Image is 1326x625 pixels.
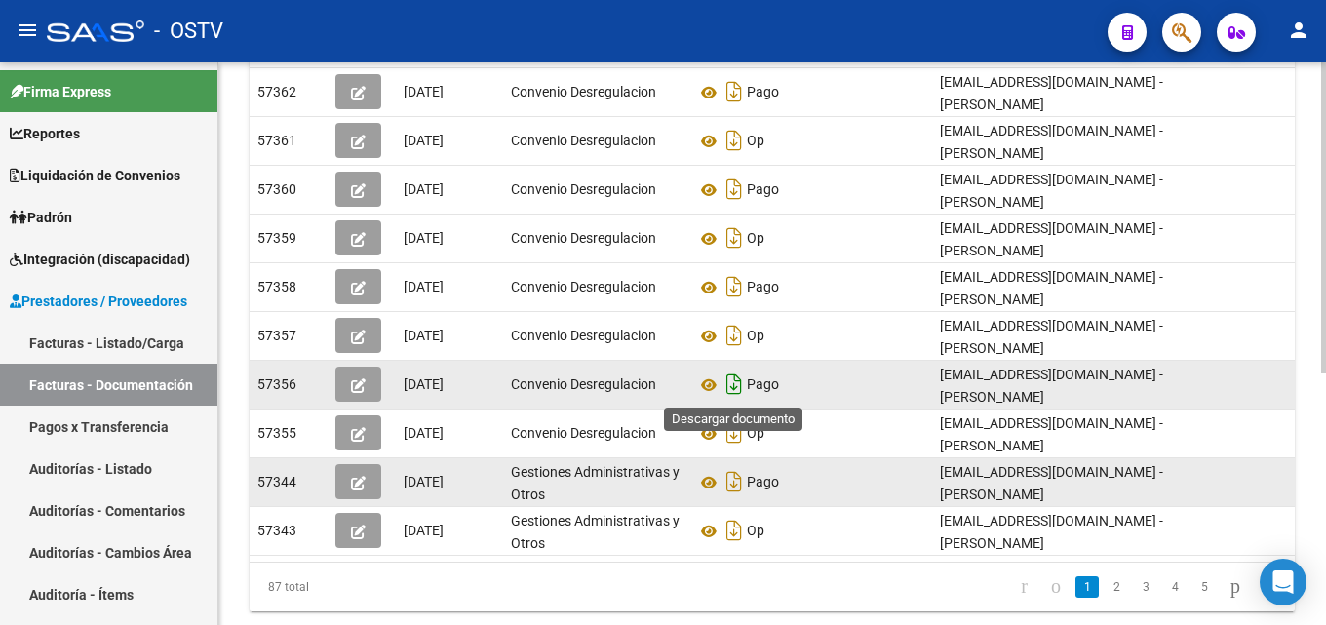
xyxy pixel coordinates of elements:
[404,523,444,538] span: [DATE]
[257,425,296,441] span: 57355
[511,84,656,99] span: Convenio Desregulacion
[511,328,656,343] span: Convenio Desregulacion
[511,230,656,246] span: Convenio Desregulacion
[1192,576,1216,598] a: 5
[721,466,747,497] i: Descargar documento
[10,165,180,186] span: Liquidación de Convenios
[1160,570,1189,604] li: page 4
[940,269,1163,307] span: [EMAIL_ADDRESS][DOMAIN_NAME] - [PERSON_NAME]
[1189,570,1219,604] li: page 5
[16,19,39,42] mat-icon: menu
[257,523,296,538] span: 57343
[511,279,656,294] span: Convenio Desregulacion
[747,426,764,442] span: Op
[404,133,444,148] span: [DATE]
[257,133,296,148] span: 57361
[257,474,296,489] span: 57344
[10,123,80,144] span: Reportes
[250,563,455,611] div: 87 total
[940,123,1163,161] span: [EMAIL_ADDRESS][DOMAIN_NAME] - [PERSON_NAME]
[10,207,72,228] span: Padrón
[404,376,444,392] span: [DATE]
[940,464,1163,502] span: [EMAIL_ADDRESS][DOMAIN_NAME] - [PERSON_NAME]
[721,222,747,254] i: Descargar documento
[511,464,680,502] span: Gestiones Administrativas y Otros
[721,320,747,351] i: Descargar documento
[404,425,444,441] span: [DATE]
[10,291,187,312] span: Prestadores / Proveedores
[404,230,444,246] span: [DATE]
[511,181,656,197] span: Convenio Desregulacion
[1255,576,1282,598] a: go to last page
[257,279,296,294] span: 57358
[404,279,444,294] span: [DATE]
[511,133,656,148] span: Convenio Desregulacion
[10,249,190,270] span: Integración (discapacidad)
[747,182,779,198] span: Pago
[1163,576,1187,598] a: 4
[940,513,1163,551] span: [EMAIL_ADDRESS][DOMAIN_NAME] - [PERSON_NAME]
[1287,19,1310,42] mat-icon: person
[511,513,680,551] span: Gestiones Administrativas y Otros
[747,475,779,490] span: Pago
[721,125,747,156] i: Descargar documento
[940,367,1163,405] span: [EMAIL_ADDRESS][DOMAIN_NAME] - [PERSON_NAME]
[721,417,747,449] i: Descargar documento
[257,84,296,99] span: 57362
[257,230,296,246] span: 57359
[1222,576,1249,598] a: go to next page
[257,328,296,343] span: 57357
[1260,559,1306,605] div: Open Intercom Messenger
[404,84,444,99] span: [DATE]
[721,369,747,400] i: Descargar documento
[940,415,1163,453] span: [EMAIL_ADDRESS][DOMAIN_NAME] - [PERSON_NAME]
[721,174,747,205] i: Descargar documento
[1075,576,1099,598] a: 1
[747,524,764,539] span: Op
[940,220,1163,258] span: [EMAIL_ADDRESS][DOMAIN_NAME] - [PERSON_NAME]
[721,76,747,107] i: Descargar documento
[747,85,779,100] span: Pago
[1105,576,1128,598] a: 2
[257,181,296,197] span: 57360
[404,181,444,197] span: [DATE]
[940,318,1163,356] span: [EMAIL_ADDRESS][DOMAIN_NAME] - [PERSON_NAME]
[1131,570,1160,604] li: page 3
[1134,576,1157,598] a: 3
[1042,576,1070,598] a: go to previous page
[511,425,656,441] span: Convenio Desregulacion
[511,376,656,392] span: Convenio Desregulacion
[154,10,223,53] span: - OSTV
[940,74,1163,112] span: [EMAIL_ADDRESS][DOMAIN_NAME] - [PERSON_NAME]
[940,172,1163,210] span: [EMAIL_ADDRESS][DOMAIN_NAME] - [PERSON_NAME]
[747,377,779,393] span: Pago
[1072,570,1102,604] li: page 1
[1102,570,1131,604] li: page 2
[404,328,444,343] span: [DATE]
[404,474,444,489] span: [DATE]
[1012,576,1036,598] a: go to first page
[721,515,747,546] i: Descargar documento
[747,280,779,295] span: Pago
[721,271,747,302] i: Descargar documento
[747,329,764,344] span: Op
[10,81,111,102] span: Firma Express
[747,231,764,247] span: Op
[747,134,764,149] span: Op
[257,376,296,392] span: 57356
